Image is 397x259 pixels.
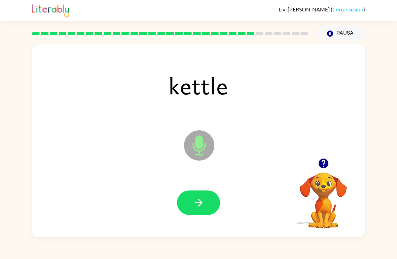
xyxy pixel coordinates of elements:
button: Pausa [316,26,365,41]
span: kettle [159,68,238,103]
a: Cerrar sesión [332,6,363,12]
img: Literably [32,3,69,17]
span: Livi [PERSON_NAME] [279,6,331,12]
div: ( ) [279,6,365,12]
video: Tu navegador debe admitir la reproducción de archivos .mp4 para usar Literably. Intenta usar otro... [290,162,357,229]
